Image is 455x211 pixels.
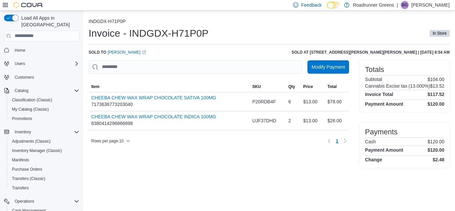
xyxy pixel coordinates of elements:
span: My Catalog (Classic) [9,105,79,113]
a: My Catalog (Classic) [9,105,52,113]
button: Rows per page:10 [89,137,133,145]
span: Inventory Manager (Classic) [12,148,62,153]
button: Catalog [1,86,82,95]
button: My Catalog (Classic) [7,105,82,114]
span: Catalog [12,87,79,95]
span: Transfers (Classic) [9,175,79,183]
button: CHEEBA CHEW WAX WRAP CHOCOLATE INDICA 100MG [91,114,216,119]
h4: Payment Amount [365,147,403,153]
h3: Totals [365,66,384,74]
nav: Pagination for table: MemoryTable from EuiInMemoryTable [325,136,349,146]
a: Customers [12,73,37,81]
a: Manifests [9,156,32,164]
button: Qty [286,81,301,92]
div: $13.00 [300,95,325,108]
button: Transfers (Classic) [7,174,82,183]
span: In Store [430,30,450,37]
button: CHEEBA CHEW WAX WRAP CHOCOLATE SATIVA 100MG [91,95,216,100]
button: Customers [1,72,82,82]
span: Feedback [301,2,321,8]
button: Promotions [7,114,82,123]
span: Transfers [12,185,29,191]
span: Item [91,84,100,89]
span: Manifests [12,157,29,163]
span: Home [15,48,25,53]
span: P20RDB4F [252,98,276,106]
span: Operations [15,199,34,204]
span: Adjustments (Classic) [9,137,79,145]
span: Catalog [15,88,28,93]
span: Transfers [9,184,79,192]
span: Adjustments (Classic) [12,139,51,144]
span: Classification (Classic) [12,97,52,103]
h1: Invoice - INDGDX-H71P0P [89,27,209,40]
nav: An example of EuiBreadcrumbs [89,19,450,25]
button: Manifests [7,155,82,165]
button: Inventory Manager (Classic) [7,146,82,155]
h3: Payments [365,128,398,136]
a: Adjustments (Classic) [9,137,53,145]
button: Users [12,60,28,68]
button: Classification (Classic) [7,95,82,105]
h6: Cash [365,139,376,144]
p: $120.00 [427,139,444,144]
span: Transfers (Classic) [12,176,45,181]
span: Promotions [12,116,32,121]
span: Inventory Manager (Classic) [9,147,79,155]
input: Dark Mode [327,2,341,9]
span: Promotions [9,115,79,123]
button: Operations [12,197,37,205]
span: Rows per page : 10 [91,138,124,144]
div: 7173636773203040 [91,95,216,108]
button: Previous page [325,137,333,145]
ul: Pagination for table: MemoryTable from EuiInMemoryTable [333,136,341,146]
h4: $120.00 [427,101,444,107]
div: 6 [286,95,301,108]
span: Purchase Orders [12,167,42,172]
span: Users [15,61,25,66]
span: My Catalog (Classic) [12,107,49,112]
button: Adjustments (Classic) [7,137,82,146]
span: Inventory [12,128,79,136]
p: | [397,1,398,9]
span: Operations [12,197,79,205]
a: Home [12,46,28,54]
button: Total [325,81,349,92]
button: SKU [249,81,285,92]
h6: Sold at [STREET_ADDRESS][PERSON_NAME][PERSON_NAME] | [DATE] 8:54 AM [291,50,450,55]
div: Brisa Garcia [401,1,409,9]
h4: Invoice Total [365,92,393,97]
a: Transfers (Classic) [9,175,48,183]
span: Total [327,84,337,89]
span: Manifests [9,156,79,164]
button: Next page [341,137,349,145]
img: Cova [13,2,43,8]
p: Roadrunner Greens [353,1,394,9]
div: $78.00 [325,95,349,108]
h4: $120.00 [427,147,444,153]
button: Page 1 of 1 [333,136,341,146]
input: This is a search bar. As you type, the results lower in the page will automatically filter. [89,60,302,74]
span: Price [303,84,313,89]
h6: Cannabis Excise tax (13.000%) [365,83,430,89]
div: $26.00 [325,114,349,127]
button: Inventory [1,127,82,137]
h4: $2.48 [433,157,444,162]
h6: Subtotal [365,77,382,82]
span: Home [12,46,79,54]
span: Users [12,60,79,68]
span: UJF37DHD [252,117,276,125]
button: Users [1,59,82,68]
span: Customers [15,75,34,80]
span: Inventory [15,129,31,135]
span: SKU [252,84,260,89]
button: Item [89,81,249,92]
div: 2 [286,114,301,127]
h4: $117.52 [427,92,444,97]
a: Purchase Orders [9,165,45,173]
div: Sold to [89,50,146,55]
span: 1 [336,138,338,144]
h4: Change [365,157,382,162]
button: Purchase Orders [7,165,82,174]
